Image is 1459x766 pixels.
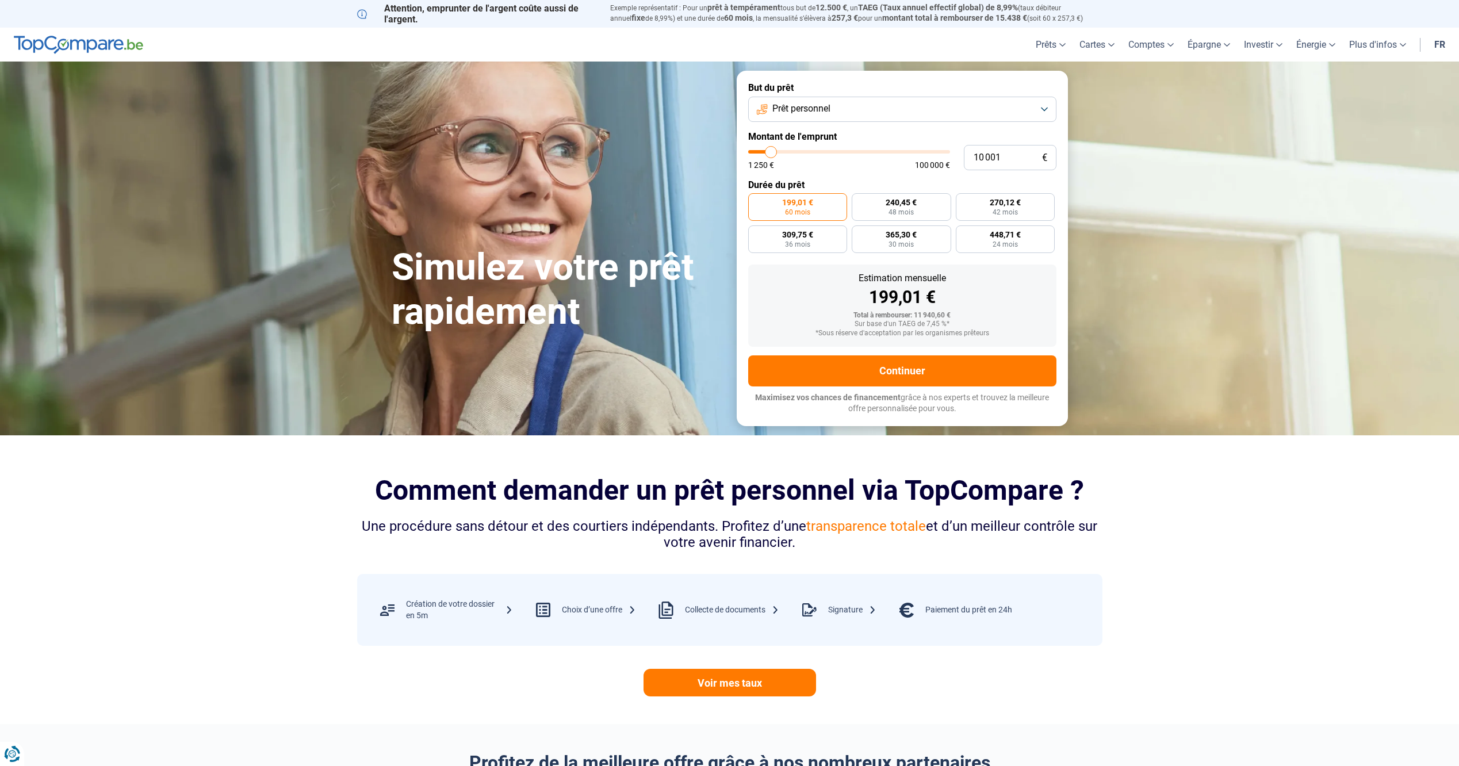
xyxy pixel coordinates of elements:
a: Comptes [1121,28,1181,62]
span: 100 000 € [915,161,950,169]
p: Attention, emprunter de l'argent coûte aussi de l'argent. [357,3,596,25]
span: Prêt personnel [772,102,830,115]
span: 309,75 € [782,231,813,239]
div: Estimation mensuelle [757,274,1047,283]
span: 60 mois [724,13,753,22]
span: 36 mois [785,241,810,248]
div: Sur base d'un TAEG de 7,45 %* [757,320,1047,328]
div: Paiement du prêt en 24h [925,604,1012,616]
span: 24 mois [993,241,1018,248]
span: Maximisez vos chances de financement [755,393,901,402]
button: Prêt personnel [748,97,1056,122]
span: 257,3 € [832,13,858,22]
span: 448,71 € [990,231,1021,239]
img: TopCompare [14,36,143,54]
a: fr [1427,28,1452,62]
button: Continuer [748,355,1056,386]
span: prêt à tempérament [707,3,780,12]
span: 365,30 € [886,231,917,239]
h2: Comment demander un prêt personnel via TopCompare ? [357,474,1102,506]
label: But du prêt [748,82,1056,93]
span: 1 250 € [748,161,774,169]
span: 48 mois [889,209,914,216]
a: Prêts [1029,28,1073,62]
span: transparence totale [806,518,926,534]
label: Montant de l'emprunt [748,131,1056,142]
a: Épargne [1181,28,1237,62]
div: Total à rembourser: 11 940,60 € [757,312,1047,320]
label: Durée du prêt [748,179,1056,190]
span: TAEG (Taux annuel effectif global) de 8,99% [858,3,1018,12]
div: Signature [828,604,876,616]
div: 199,01 € [757,289,1047,306]
span: montant total à rembourser de 15.438 € [882,13,1027,22]
a: Plus d'infos [1342,28,1413,62]
span: 30 mois [889,241,914,248]
a: Investir [1237,28,1289,62]
div: Création de votre dossier en 5m [406,599,513,621]
p: grâce à nos experts et trouvez la meilleure offre personnalisée pour vous. [748,392,1056,415]
a: Énergie [1289,28,1342,62]
span: 12.500 € [815,3,847,12]
a: Cartes [1073,28,1121,62]
span: 199,01 € [782,198,813,206]
span: 240,45 € [886,198,917,206]
a: Voir mes taux [644,669,816,696]
h1: Simulez votre prêt rapidement [392,246,723,334]
div: Collecte de documents [685,604,779,616]
span: fixe [631,13,645,22]
div: *Sous réserve d'acceptation par les organismes prêteurs [757,330,1047,338]
span: € [1042,153,1047,163]
div: Choix d’une offre [562,604,636,616]
span: 42 mois [993,209,1018,216]
p: Exemple représentatif : Pour un tous but de , un (taux débiteur annuel de 8,99%) et une durée de ... [610,3,1102,24]
div: Une procédure sans détour et des courtiers indépendants. Profitez d’une et d’un meilleur contrôle... [357,518,1102,551]
span: 270,12 € [990,198,1021,206]
span: 60 mois [785,209,810,216]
